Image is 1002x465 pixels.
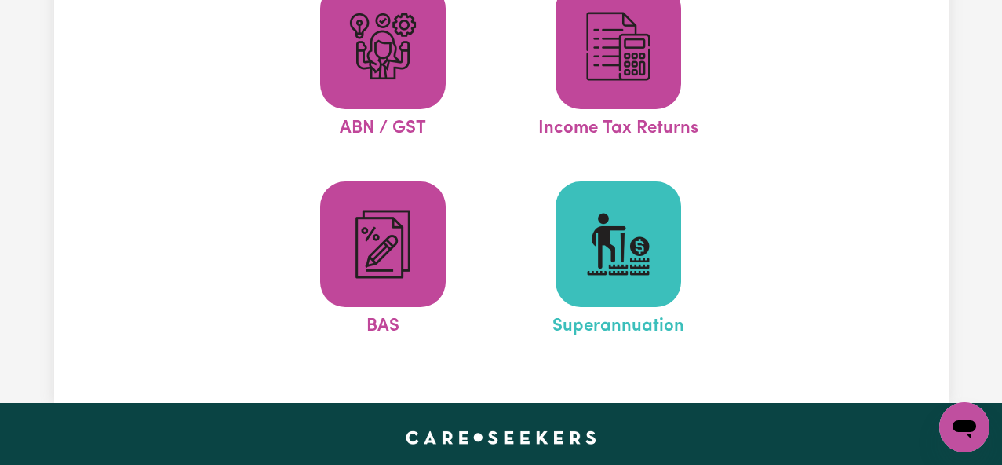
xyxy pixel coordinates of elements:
[552,307,684,340] span: Superannuation
[270,181,496,340] a: BAS
[366,307,399,340] span: BAS
[340,109,426,142] span: ABN / GST
[538,109,698,142] span: Income Tax Returns
[406,431,596,444] a: Careseekers home page
[939,402,989,452] iframe: Button to launch messaging window
[505,181,731,340] a: Superannuation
